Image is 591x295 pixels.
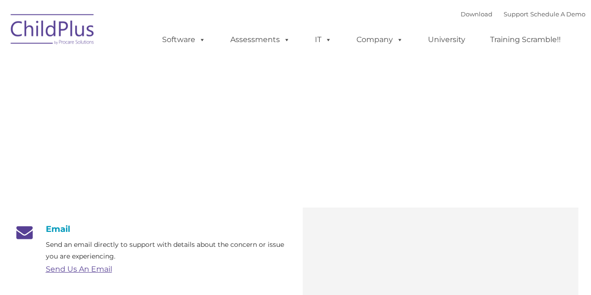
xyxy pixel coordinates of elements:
a: Software [153,30,215,49]
img: ChildPlus by Procare Solutions [6,7,100,54]
font: | [461,10,585,18]
a: Support [504,10,528,18]
a: Company [347,30,413,49]
a: Training Scramble!! [481,30,570,49]
a: University [419,30,475,49]
h4: Email [13,224,289,234]
a: Assessments [221,30,299,49]
p: Send an email directly to support with details about the concern or issue you are experiencing. [46,239,289,262]
a: Send Us An Email [46,265,112,273]
a: IT [306,30,341,49]
a: Schedule A Demo [530,10,585,18]
a: Download [461,10,492,18]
